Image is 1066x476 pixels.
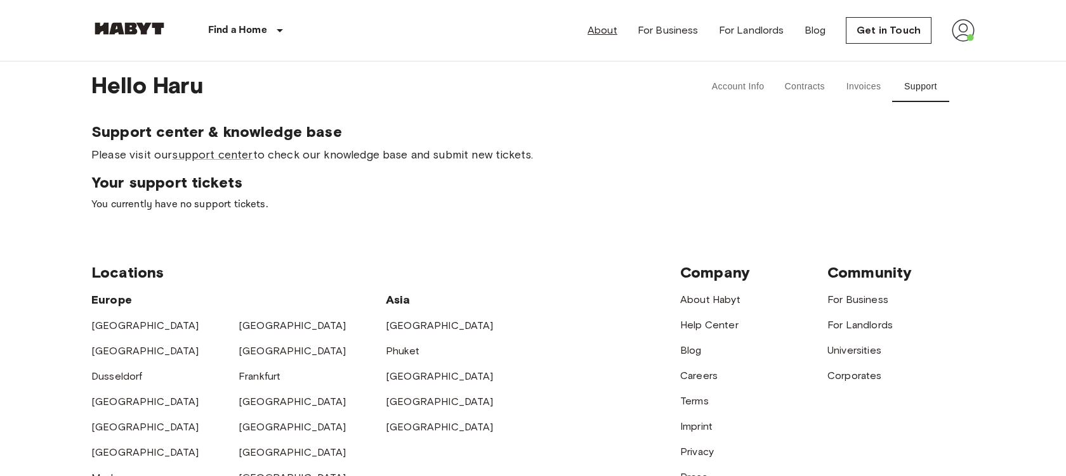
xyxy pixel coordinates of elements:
img: Habyt [91,22,168,35]
span: Company [680,263,750,281]
a: [GEOGRAPHIC_DATA] [91,396,199,408]
span: Asia [386,293,411,307]
a: Imprint [680,420,713,432]
a: Careers [680,370,718,382]
span: Locations [91,263,164,281]
button: Account Info [702,72,775,102]
span: Europe [91,293,132,307]
button: Invoices [835,72,892,102]
p: Find a Home [208,23,267,38]
a: [GEOGRAPHIC_DATA] [386,319,494,331]
a: [GEOGRAPHIC_DATA] [91,421,199,433]
a: Terms [680,395,709,407]
span: Please visit our to check our knowledge base and submit new tickets. [91,146,975,163]
img: avatar [952,19,975,42]
a: About Habyt [680,293,740,306]
a: For Business [638,23,699,38]
p: You currently have no support tickets. [91,197,975,212]
a: [GEOGRAPHIC_DATA] [386,421,494,433]
a: [GEOGRAPHIC_DATA] [386,370,494,382]
a: Blog [680,344,702,356]
a: Corporates [827,370,882,382]
a: [GEOGRAPHIC_DATA] [239,345,346,357]
a: Phuket [386,345,419,357]
a: Help Center [680,319,739,331]
a: [GEOGRAPHIC_DATA] [239,421,346,433]
span: Support center & knowledge base [91,122,975,141]
a: For Landlords [827,319,893,331]
a: [GEOGRAPHIC_DATA] [91,319,199,331]
a: Get in Touch [846,17,931,44]
span: Hello Haru [91,72,666,102]
span: Community [827,263,912,281]
a: [GEOGRAPHIC_DATA] [91,345,199,357]
button: Support [892,72,949,102]
a: Blog [805,23,826,38]
button: Contracts [774,72,835,102]
a: [GEOGRAPHIC_DATA] [239,319,346,331]
a: Dusseldorf [91,370,143,382]
a: Frankfurt [239,370,280,382]
a: support center [172,148,253,162]
a: For Business [827,293,888,306]
a: [GEOGRAPHIC_DATA] [239,396,346,408]
a: [GEOGRAPHIC_DATA] [239,446,346,458]
a: Privacy [680,446,714,458]
a: [GEOGRAPHIC_DATA] [91,446,199,458]
a: About [588,23,617,38]
a: Universities [827,344,881,356]
span: Your support tickets [91,173,975,192]
a: For Landlords [719,23,784,38]
a: [GEOGRAPHIC_DATA] [386,396,494,408]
